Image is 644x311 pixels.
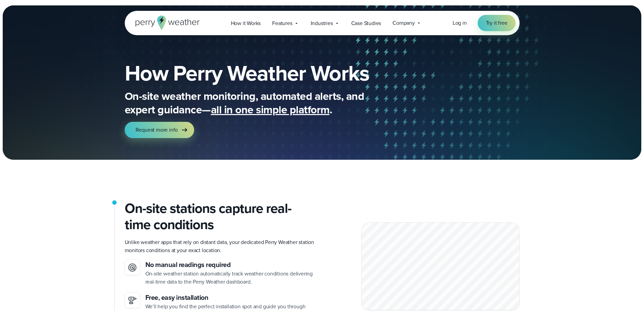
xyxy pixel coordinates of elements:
[125,62,418,84] h1: How Perry Weather Works
[478,15,516,31] a: Try it free
[125,89,395,116] p: On-site weather monitoring, automated alerts, and expert guidance— .
[145,293,317,303] h3: Free, easy installation
[125,122,194,138] a: Request more info
[225,16,267,30] a: How it Works
[453,19,467,27] a: Log in
[272,19,292,27] span: Features
[136,126,178,134] span: Request more info
[125,200,317,233] h2: On-site stations capture real-time conditions
[125,238,317,254] p: Unlike weather apps that rely on distant data, your dedicated Perry Weather station monitors cond...
[392,19,415,27] span: Company
[351,19,381,27] span: Case Studies
[231,19,261,27] span: How it Works
[145,270,317,286] p: On-site weather station automatically track weather conditions delivering real-time data to the P...
[345,16,387,30] a: Case Studies
[211,102,330,118] span: all in one simple platform
[486,19,507,27] span: Try it free
[311,19,333,27] span: Industries
[145,260,317,270] h3: No manual readings required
